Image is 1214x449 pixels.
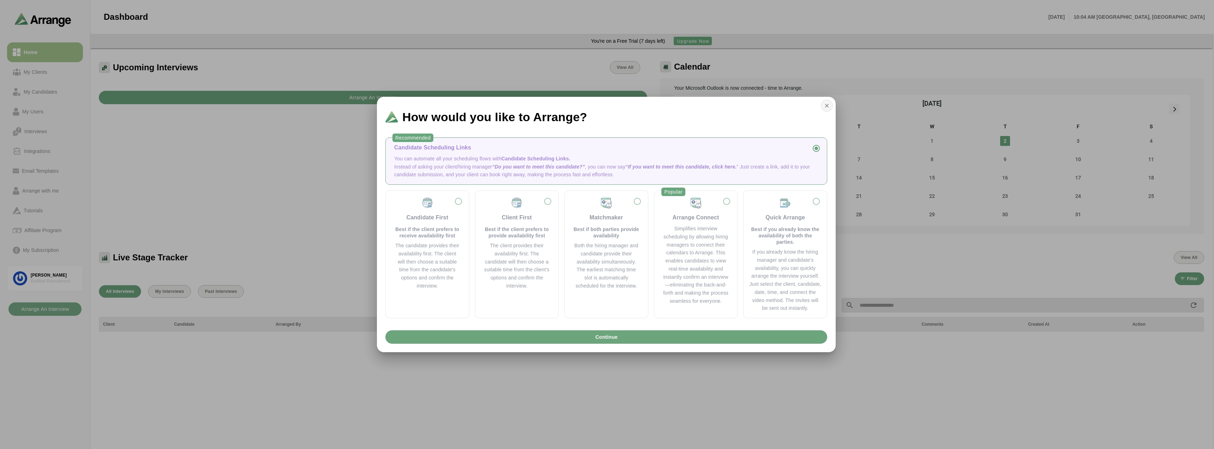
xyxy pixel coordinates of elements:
[765,213,805,222] div: Quick Arrange
[394,143,818,152] div: Candidate Scheduling Links
[394,242,461,290] div: The candidate provides their availability first. The client will then choose a suitable time from...
[394,163,818,179] p: Instead of asking your client/hiring manager , you can now say ” Just create a link, add it to yo...
[673,213,719,222] div: Arrange Connect
[749,248,821,312] div: If you already know the hiring manager and candidate’s availability, you can quickly arrange the ...
[501,156,570,161] span: Candidate Scheduling Links.
[421,196,434,209] img: Candidate First
[502,213,532,222] div: Client First
[510,196,523,209] img: Client First
[663,225,729,305] div: Simplifies interview scheduling by allowing hiring managers to connect their calendars to Arrange...
[749,226,821,245] p: Best if you already know the availability of both the parties.
[573,242,639,290] div: Both the hiring manager and candidate provide their availability simultaneously. The earliest mat...
[392,134,433,142] div: Recommended
[402,111,587,123] span: How would you like to Arrange?
[385,111,398,123] img: Logo
[573,226,639,239] p: Best if both parties provide availability
[600,196,613,209] img: Matchmaker
[484,226,550,239] p: Best if the client prefers to provide availability first
[625,164,737,170] span: “If you want to meet this candidate, click here.
[385,330,827,344] button: Continue
[661,188,685,196] div: Popular
[595,330,618,344] span: Continue
[406,213,448,222] div: Candidate First
[492,164,585,170] span: “Do you want to meet this candidate?”
[690,196,702,209] img: Matchmaker
[779,196,792,209] img: Quick Arrange
[394,226,461,239] p: Best if the client prefers to receive availability first
[394,155,818,163] p: You can automate all your scheduling flows with
[590,213,623,222] div: Matchmaker
[484,242,550,290] div: The client provides their availability first. The candidate will then choose a suitable time from...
